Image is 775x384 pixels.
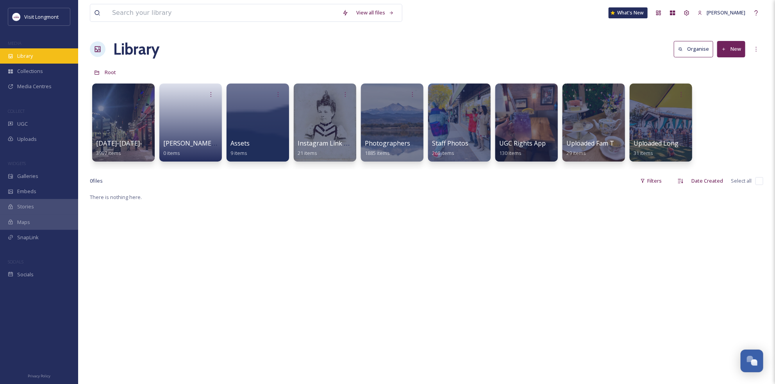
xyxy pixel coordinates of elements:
[694,5,749,20] a: [PERSON_NAME]
[298,139,358,148] span: Instagram Link Tree
[8,160,26,166] span: WIDGETS
[96,139,203,148] span: [DATE]-[DATE]-ugc-rights-approved
[8,108,25,114] span: COLLECT
[90,177,103,185] span: 0 file s
[108,4,338,21] input: Search your library
[163,139,243,148] span: [PERSON_NAME] Collective
[636,173,666,188] div: Filters
[674,41,713,57] button: Organise
[163,140,243,156] a: [PERSON_NAME] Collective0 items
[17,52,33,60] span: Library
[28,373,50,379] span: Privacy Policy
[105,69,116,76] span: Root
[298,140,358,156] a: Instagram Link Tree21 items
[17,135,37,143] span: Uploads
[717,41,745,57] button: New
[96,149,121,156] span: 3997 items
[8,259,23,265] span: SOCIALS
[634,139,717,148] span: Uploaded Longmont Folders
[17,234,39,241] span: SnapLink
[17,219,30,226] span: Maps
[90,194,142,201] span: There is nothing here.
[230,140,250,156] a: Assets9 items
[17,203,34,210] span: Stories
[499,139,588,148] span: UGC Rights Approved Content
[707,9,745,16] span: [PERSON_NAME]
[12,13,20,21] img: longmont.jpg
[28,371,50,380] a: Privacy Policy
[566,139,647,148] span: Uploaded Fam Tour Photos
[566,149,586,156] span: 29 items
[566,140,647,156] a: Uploaded Fam Tour Photos29 items
[499,140,588,156] a: UGC Rights Approved Content130 items
[674,41,717,57] a: Organise
[17,120,28,128] span: UGC
[298,149,317,156] span: 21 items
[741,350,763,372] button: Open Chat
[230,149,247,156] span: 9 items
[105,68,116,77] a: Root
[17,188,36,195] span: Embeds
[8,40,21,46] span: MEDIA
[499,149,521,156] span: 130 items
[365,139,410,148] span: Photographers
[17,83,52,90] span: Media Centres
[230,139,250,148] span: Assets
[113,37,159,61] a: Library
[24,13,59,20] span: Visit Longmont
[352,5,398,20] a: View all files
[17,271,34,278] span: Socials
[17,172,38,180] span: Galleries
[731,177,752,185] span: Select all
[163,149,180,156] span: 0 items
[634,140,717,156] a: Uploaded Longmont Folders31 items
[634,149,653,156] span: 31 items
[432,139,468,148] span: Staff Photos
[432,149,454,156] span: 268 items
[609,7,648,18] a: What's New
[687,173,727,188] div: Date Created
[96,140,203,156] a: [DATE]-[DATE]-ugc-rights-approved3997 items
[432,140,468,156] a: Staff Photos268 items
[365,149,390,156] span: 1885 items
[365,140,410,156] a: Photographers1885 items
[17,68,43,75] span: Collections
